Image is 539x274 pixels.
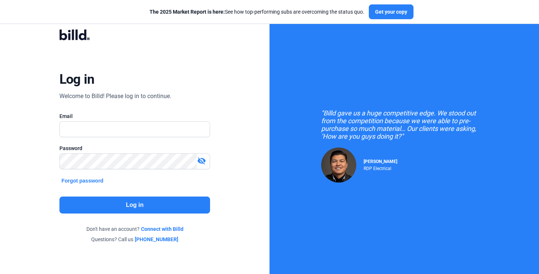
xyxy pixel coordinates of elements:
div: Welcome to Billd! Please log in to continue. [59,92,171,101]
div: Log in [59,71,95,87]
div: RDP Electrical [364,164,397,171]
button: Get your copy [369,4,413,19]
div: Email [59,112,210,120]
div: "Billd gave us a huge competitive edge. We stood out from the competition because we were able to... [321,109,487,140]
img: Raul Pacheco [321,148,356,183]
div: Password [59,145,210,152]
span: The 2025 Market Report is here: [150,9,225,15]
div: Questions? Call us [59,236,210,243]
mat-icon: visibility_off [197,156,206,165]
a: Connect with Billd [141,225,183,233]
span: [PERSON_NAME] [364,159,397,164]
button: Log in [59,197,210,214]
a: [PHONE_NUMBER] [135,236,178,243]
button: Forgot password [59,177,106,185]
div: See how top-performing subs are overcoming the status quo. [150,8,364,15]
div: Don't have an account? [59,225,210,233]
